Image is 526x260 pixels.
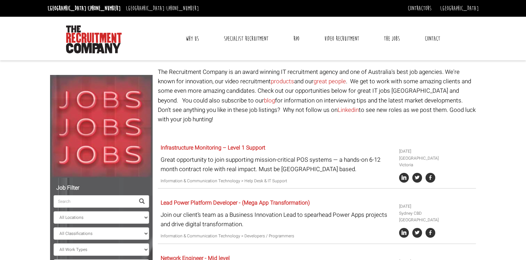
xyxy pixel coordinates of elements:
a: [PHONE_NUMBER] [166,5,199,12]
li: [GEOGRAPHIC_DATA]: [46,3,122,14]
a: Linkedin [338,106,359,114]
a: [GEOGRAPHIC_DATA] [440,5,479,12]
a: Contact [420,30,445,47]
h5: Job Filter [54,185,149,191]
li: [GEOGRAPHIC_DATA] Victoria [399,155,474,168]
li: [DATE] [399,148,474,155]
a: The Jobs [379,30,405,47]
a: RPO [288,30,305,47]
a: Video Recruitment [319,30,364,47]
a: blog [264,96,275,105]
a: Lead Power Platform Developer - (Mega App Transformation) [161,199,310,207]
a: Why Us [180,30,204,47]
a: products [271,77,294,86]
p: Great opportunity to join supporting mission-critical POS systems — a hands-on 6-12 month contrac... [161,155,394,174]
input: Search [54,195,135,208]
img: The Recruitment Company [66,25,122,53]
p: Information & Communication Technology > Developers / Programmers [161,233,394,239]
li: [GEOGRAPHIC_DATA]: [124,3,201,14]
p: Join our client’s team as a Business Innovation Lead to spearhead Power Apps projects and drive d... [161,210,394,229]
p: The Recruitment Company is an award winning IT recruitment agency and one of Australia's best job... [158,67,476,124]
a: [PHONE_NUMBER] [88,5,121,12]
a: great people [314,77,346,86]
li: [DATE] [399,203,474,210]
a: Infrastructure Monitoring – Level 1 Support [161,144,265,152]
p: Information & Communication Technology > Help Desk & IT Support [161,178,394,184]
li: Sydney CBD [GEOGRAPHIC_DATA] [399,210,474,223]
img: Jobs, Jobs, Jobs [50,75,153,178]
a: Contractors [408,5,431,12]
a: Specialist Recruitment [219,30,274,47]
